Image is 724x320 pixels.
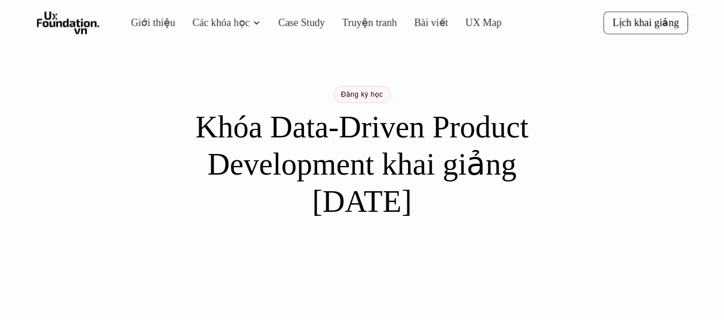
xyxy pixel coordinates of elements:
a: Truyện tranh [342,17,397,28]
p: Đăng ký học [341,90,383,98]
h1: Khóa Data-Driven Product Development khai giảng [DATE] [162,109,563,220]
a: UX Map [465,17,502,28]
a: Lịch khai giảng [603,11,688,34]
a: Bài viết [414,17,448,28]
a: Giới thiệu [130,17,175,28]
a: Các khóa học [192,17,250,28]
p: Lịch khai giảng [612,16,679,29]
a: Case Study [278,17,325,28]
